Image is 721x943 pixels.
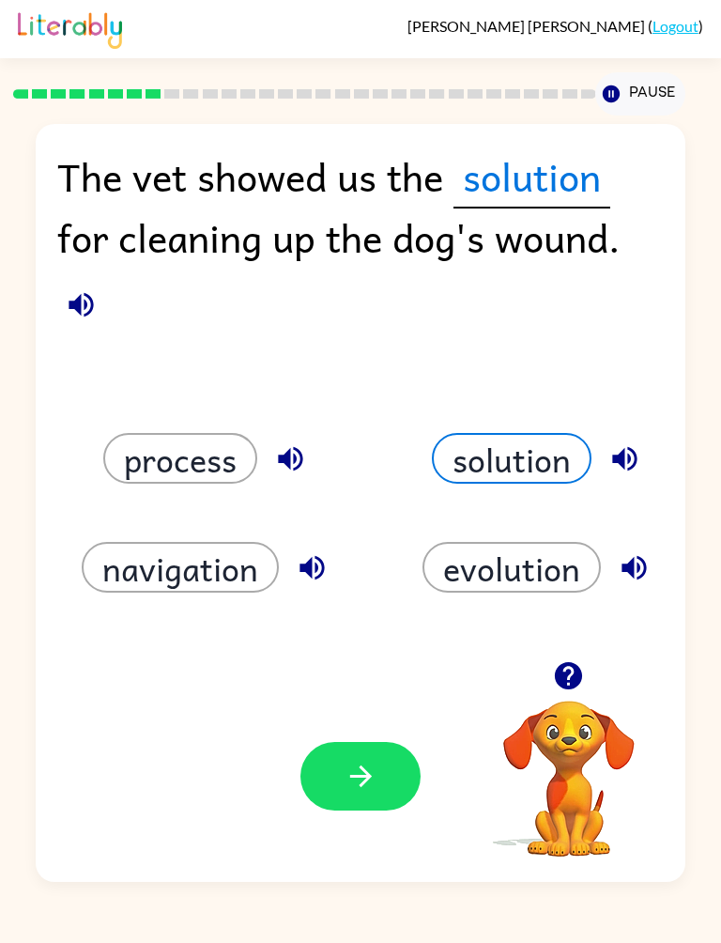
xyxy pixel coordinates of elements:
button: solution [432,433,591,484]
button: evolution [422,542,601,593]
video: Your browser must support playing .mp4 files to use Literably. Please try using another browser. [475,672,663,859]
span: solution [453,146,610,209]
span: [PERSON_NAME] [PERSON_NAME] [407,17,648,35]
img: Literably [18,8,122,49]
button: navigation [82,542,279,593]
div: ( ) [407,17,703,35]
button: Pause [595,72,684,116]
button: process [103,433,257,484]
div: The vet showed us the for cleaning up the dog's wound. [57,146,663,290]
a: Logout [652,17,698,35]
